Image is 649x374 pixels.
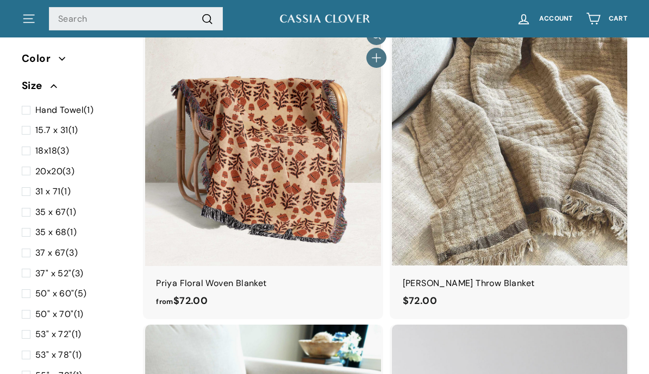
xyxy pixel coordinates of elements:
[35,103,93,117] span: (1)
[35,124,68,136] span: 15.7 x 31
[35,267,84,281] span: (3)
[156,276,370,290] div: Priya Floral Woven Blanket
[35,308,74,320] span: 50" x 70"
[22,75,128,102] button: Size
[35,268,72,279] span: 37" x 52"
[35,327,82,341] span: (1)
[35,225,77,239] span: (1)
[539,15,573,22] span: Account
[35,226,67,238] span: 35 x 68
[22,78,51,94] span: Size
[145,30,380,320] a: Priya Floral Woven Blanket
[392,30,627,320] a: [PERSON_NAME] Throw Blanket
[156,294,208,307] span: $72.00
[35,166,63,177] span: 20x20
[35,307,84,321] span: (1)
[35,104,84,116] span: Hand Towel
[35,123,78,137] span: (1)
[35,349,72,360] span: 53" x 78"
[609,15,627,22] span: Cart
[49,7,223,31] input: Search
[156,297,173,306] span: from
[22,50,59,67] span: Color
[35,205,76,219] span: (1)
[35,247,66,258] span: 37 x 67
[35,206,66,218] span: 35 x 67
[35,246,78,260] span: (3)
[22,48,128,75] button: Color
[579,3,634,35] a: Cart
[35,348,82,362] span: (1)
[35,186,61,197] span: 31 x 71
[35,288,74,299] span: 50" x 60"
[35,144,69,158] span: (3)
[403,294,437,307] span: $72.00
[403,276,616,290] div: [PERSON_NAME] Throw Blanket
[35,328,72,340] span: 53" x 72"
[35,185,71,199] span: (1)
[35,145,57,156] span: 18x18
[510,3,579,35] a: Account
[35,164,74,179] span: (3)
[35,287,87,301] span: (5)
